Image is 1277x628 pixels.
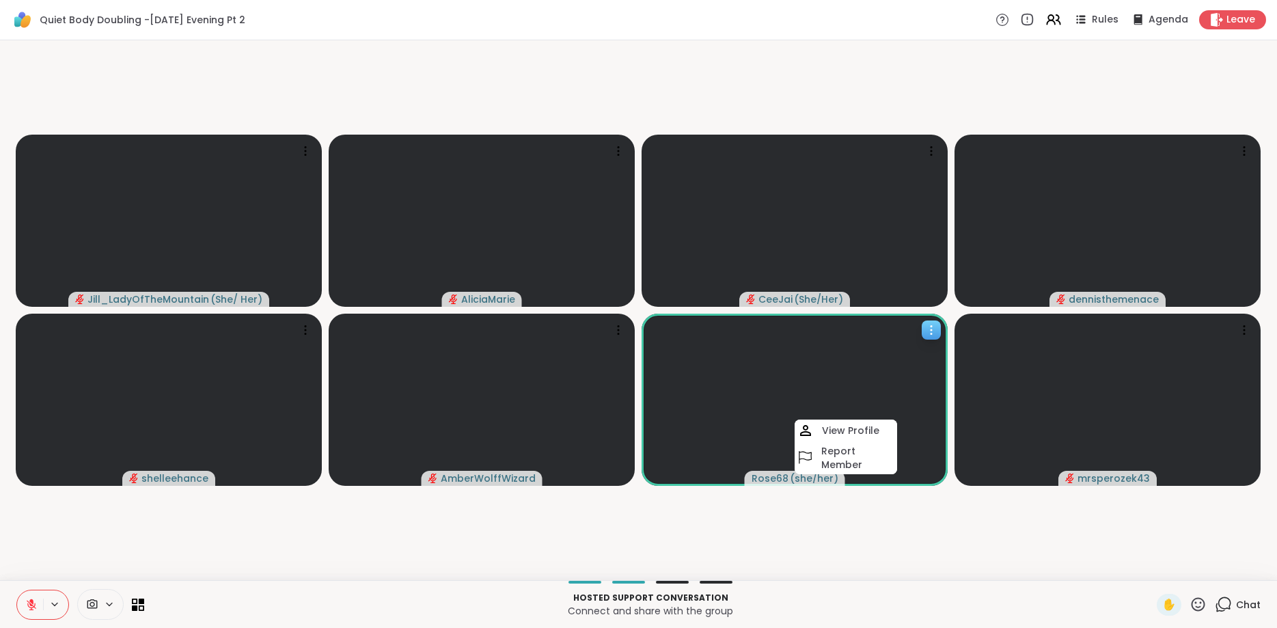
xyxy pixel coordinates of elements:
[752,472,788,485] span: Rose68
[1226,13,1255,27] span: Leave
[75,295,85,304] span: audio-muted
[746,295,756,304] span: audio-muted
[822,424,879,437] h4: View Profile
[152,604,1149,618] p: Connect and share with the group
[1236,598,1261,612] span: Chat
[1065,474,1075,483] span: audio-muted
[87,292,209,306] span: Jill_LadyOfTheMountain
[1149,13,1188,27] span: Agenda
[11,8,34,31] img: ShareWell Logomark
[40,13,245,27] span: Quiet Body Doubling -[DATE] Evening Pt 2
[449,295,458,304] span: audio-muted
[129,474,139,483] span: audio-muted
[1069,292,1159,306] span: dennisthemenace
[821,444,894,472] h4: Report Member
[210,292,262,306] span: ( She/ Her )
[1056,295,1066,304] span: audio-muted
[1092,13,1118,27] span: Rules
[1077,472,1150,485] span: mrsperozek43
[441,472,536,485] span: AmberWolffWizard
[141,472,208,485] span: shelleehance
[461,292,515,306] span: AliciaMarie
[1162,597,1176,613] span: ✋
[790,472,838,485] span: ( she/her )
[152,592,1149,604] p: Hosted support conversation
[794,292,843,306] span: ( She/Her )
[758,292,793,306] span: CeeJai
[428,474,438,483] span: audio-muted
